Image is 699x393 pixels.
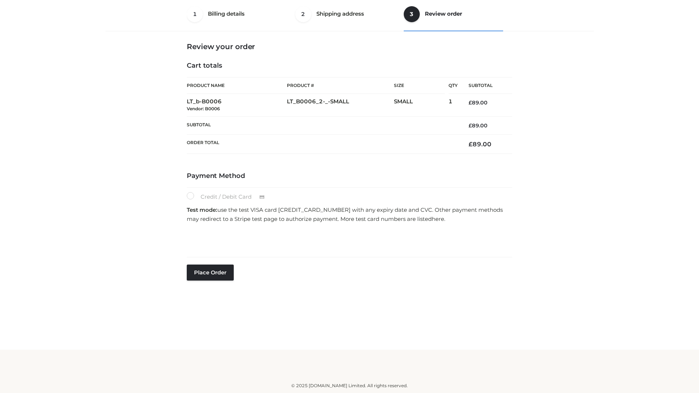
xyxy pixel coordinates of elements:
th: Qty [449,77,458,94]
small: Vendor: B0006 [187,106,220,111]
bdi: 89.00 [469,122,487,129]
iframe: Secure payment input frame [185,226,511,253]
img: Credit / Debit Card [255,193,269,202]
a: here [432,215,444,222]
th: Subtotal [187,116,458,134]
span: £ [469,99,472,106]
td: 1 [449,94,458,117]
span: £ [469,122,472,129]
span: £ [469,140,473,148]
bdi: 89.00 [469,99,487,106]
th: Product # [287,77,394,94]
div: © 2025 [DOMAIN_NAME] Limited. All rights reserved. [108,382,591,389]
strong: Test mode: [187,206,217,213]
bdi: 89.00 [469,140,491,148]
td: LT_B0006_2-_-SMALL [287,94,394,117]
td: SMALL [394,94,449,117]
td: LT_b-B0006 [187,94,287,117]
h4: Payment Method [187,172,512,180]
h4: Cart totals [187,62,512,70]
th: Product Name [187,77,287,94]
th: Subtotal [458,78,512,94]
p: use the test VISA card [CREDIT_CARD_NUMBER] with any expiry date and CVC. Other payment methods m... [187,205,512,224]
th: Size [394,78,445,94]
label: Credit / Debit Card [187,192,272,202]
th: Order Total [187,135,458,154]
h3: Review your order [187,42,512,51]
button: Place order [187,265,234,281]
